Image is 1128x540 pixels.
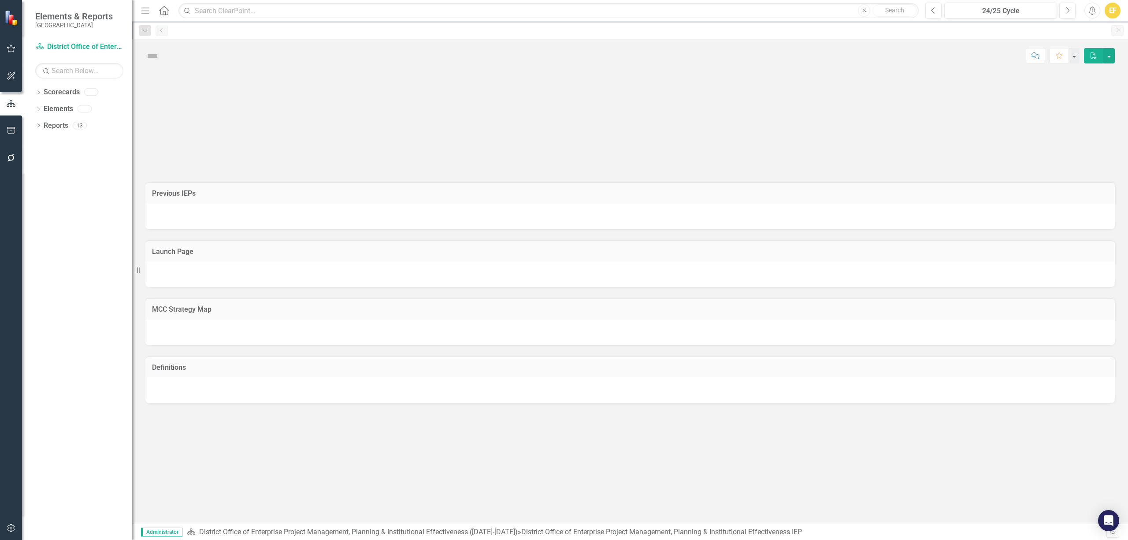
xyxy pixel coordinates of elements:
h3: MCC Strategy Map [152,305,1108,313]
a: District Office of Enterprise Project Management, Planning & Institutional Effectiveness ([DATE]-... [35,42,123,52]
input: Search ClearPoint... [178,3,919,19]
a: Elements [44,104,73,114]
a: Reports [44,121,68,131]
button: EF [1105,3,1121,19]
div: District Office of Enterprise Project Management, Planning & Institutional Effectiveness IEP [521,528,802,536]
h3: Definitions [152,364,1108,372]
span: Administrator [141,528,182,536]
span: Elements & Reports [35,11,113,22]
input: Search Below... [35,63,123,78]
h3: Previous IEPs [152,190,1108,197]
a: District Office of Enterprise Project Management, Planning & Institutional Effectiveness ([DATE]-... [199,528,518,536]
img: ClearPoint Strategy [4,10,20,26]
span: Search [885,7,904,14]
div: 24/25 Cycle [947,6,1054,16]
a: Scorecards [44,87,80,97]
img: Not Defined [145,49,160,63]
small: [GEOGRAPHIC_DATA] [35,22,113,29]
div: 13 [73,122,87,129]
button: 24/25 Cycle [944,3,1057,19]
h3: Launch Page [152,248,1108,256]
div: Open Intercom Messenger [1098,510,1119,531]
div: » [187,527,1106,537]
button: Search [872,4,916,17]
